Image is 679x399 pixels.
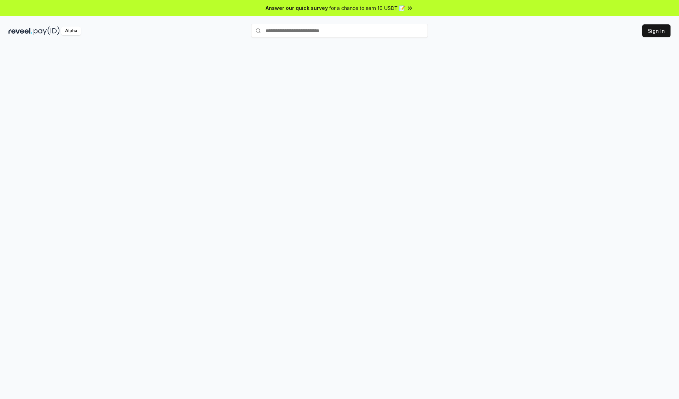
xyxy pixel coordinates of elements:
span: for a chance to earn 10 USDT 📝 [329,4,405,12]
img: pay_id [34,27,60,35]
span: Answer our quick survey [266,4,328,12]
img: reveel_dark [8,27,32,35]
button: Sign In [642,24,671,37]
div: Alpha [61,27,81,35]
